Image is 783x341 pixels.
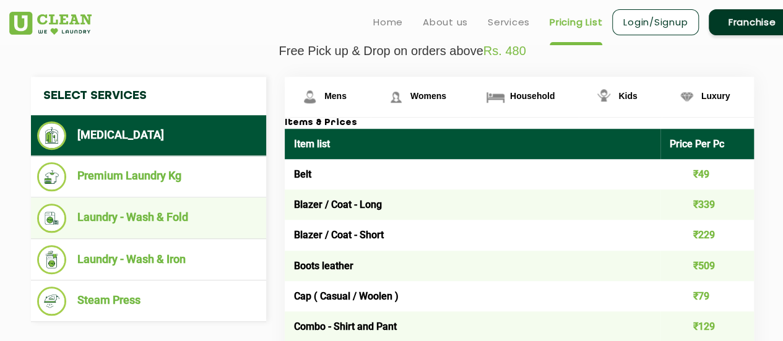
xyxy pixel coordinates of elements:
[285,251,660,281] td: Boots leather
[37,121,66,150] img: Dry Cleaning
[37,287,66,316] img: Steam Press
[660,189,755,220] td: ₹339
[485,86,506,108] img: Household
[31,77,266,115] h4: Select Services
[510,91,555,101] span: Household
[385,86,407,108] img: Womens
[660,129,755,159] th: Price Per Pc
[660,281,755,311] td: ₹79
[285,281,660,311] td: Cap ( Casual / Woolen )
[550,15,602,30] a: Pricing List
[701,91,730,101] span: Luxury
[488,15,530,30] a: Services
[37,121,260,150] li: [MEDICAL_DATA]
[676,86,698,108] img: Luxury
[37,162,260,191] li: Premium Laundry Kg
[37,245,260,274] li: Laundry - Wash & Iron
[483,44,526,58] span: Rs. 480
[37,204,260,233] li: Laundry - Wash & Fold
[612,9,699,35] a: Login/Signup
[285,129,660,159] th: Item list
[660,159,755,189] td: ₹49
[423,15,468,30] a: About us
[37,245,66,274] img: Laundry - Wash & Iron
[285,159,660,189] td: Belt
[37,287,260,316] li: Steam Press
[9,12,92,35] img: UClean Laundry and Dry Cleaning
[660,220,755,250] td: ₹229
[299,86,321,108] img: Mens
[618,91,637,101] span: Kids
[410,91,446,101] span: Womens
[37,162,66,191] img: Premium Laundry Kg
[285,189,660,220] td: Blazer / Coat - Long
[37,204,66,233] img: Laundry - Wash & Fold
[285,118,754,129] h3: Items & Prices
[373,15,403,30] a: Home
[324,91,347,101] span: Mens
[593,86,615,108] img: Kids
[285,220,660,250] td: Blazer / Coat - Short
[660,251,755,281] td: ₹509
